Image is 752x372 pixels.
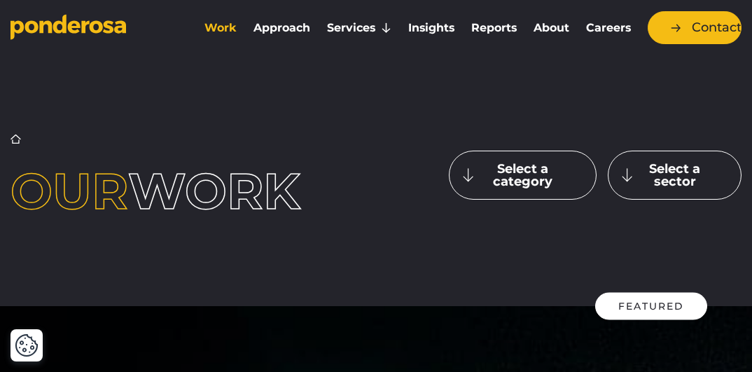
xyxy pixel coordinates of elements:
[321,13,397,43] a: Services
[199,13,242,43] a: Work
[449,151,597,200] button: Select a category
[15,333,39,357] button: Cookie Settings
[466,13,522,43] a: Reports
[11,160,128,221] span: Our
[580,13,636,43] a: Careers
[403,13,460,43] a: Insights
[248,13,316,43] a: Approach
[11,167,303,216] h1: work
[648,11,742,44] a: Contact
[11,14,178,42] a: Go to homepage
[595,293,707,320] div: Featured
[15,333,39,357] img: Revisit consent button
[528,13,575,43] a: About
[608,151,741,200] button: Select a sector
[11,134,21,144] a: Home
